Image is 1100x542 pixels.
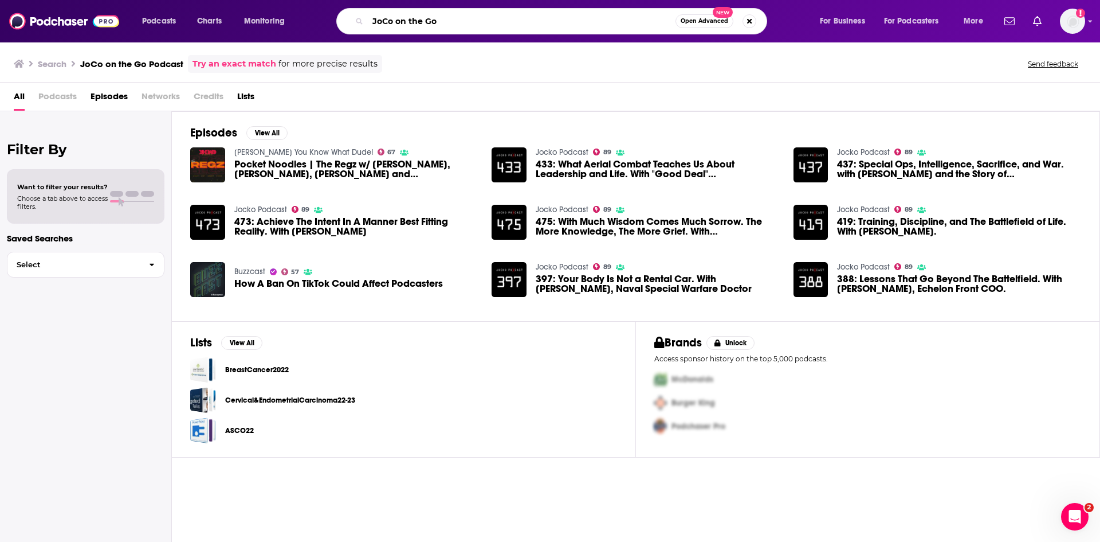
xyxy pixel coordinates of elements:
[387,150,395,155] span: 67
[234,159,478,179] a: Pocket Noodles | The Regz w/ Robert Kelly, Dan Soder, Luis J. Gomez and Joe List Ep #42
[671,398,715,408] span: Burger King
[593,149,611,155] a: 89
[292,206,310,213] a: 89
[234,205,287,215] a: Jocko Podcast
[837,159,1081,179] span: 437: Special Ops, Intelligence, Sacrifice, and War. with [PERSON_NAME] and the Story of [PERSON_N...
[593,206,611,213] a: 89
[190,147,225,182] img: Pocket Noodles | The Regz w/ Robert Kelly, Dan Soder, Luis J. Gomez and Joe List Ep #42
[650,391,671,415] img: Second Pro Logo
[301,207,309,212] span: 89
[884,13,939,29] span: For Podcasters
[7,233,164,244] p: Saved Searches
[1060,9,1085,34] span: Logged in as WesBurdett
[894,206,913,213] a: 89
[1060,9,1085,34] img: User Profile
[142,13,176,29] span: Podcasts
[837,274,1081,294] a: 388: Lessons That Go Beyond The Battelfield. With Jamie Cochran, Echelon Front COO.
[1060,9,1085,34] button: Show profile menu
[38,59,66,69] h3: Search
[536,274,780,294] span: 397: Your Body Is Not a Rental Car. With [PERSON_NAME], Naval Special Warfare Doctor
[536,147,588,157] a: Jocko Podcast
[654,354,1081,363] p: Access sponsor history on the top 5,000 podcasts.
[234,217,478,236] a: 473: Achieve The Intent In A Manner Best Fitting Reality. With Codey Gandy
[671,375,713,384] span: McDonalds
[234,267,265,276] a: Buzzcast
[894,149,913,155] a: 89
[964,13,983,29] span: More
[905,150,913,155] span: 89
[837,147,890,157] a: Jocko Podcast
[1076,9,1085,18] svg: Add a profile image
[650,415,671,438] img: Third Pro Logo
[291,270,299,275] span: 57
[192,57,276,71] a: Try an exact match
[368,12,675,30] input: Search podcasts, credits, & more...
[225,364,289,376] a: BreastCancer2022
[837,274,1081,294] span: 388: Lessons That Go Beyond The Battelfield. With [PERSON_NAME], Echelon Front COO.
[837,205,890,215] a: Jocko Podcast
[7,141,164,158] h2: Filter By
[378,149,396,155] a: 67
[221,336,262,350] button: View All
[492,147,527,182] img: 433: What Aerial Combat Teaches Us About Leadership and Life. With "Good Deal" Dave Berke.
[603,264,611,270] span: 89
[194,87,223,111] span: Credits
[654,336,702,350] h2: Brands
[281,268,300,275] a: 57
[536,205,588,215] a: Jocko Podcast
[837,262,890,272] a: Jocko Podcast
[675,14,733,28] button: Open AdvancedNew
[713,7,733,18] span: New
[190,357,216,383] a: BreastCancer2022
[190,262,225,297] img: How A Ban On TikTok Could Affect Podcasters
[17,183,108,191] span: Want to filter your results?
[706,336,755,350] button: Unlock
[536,217,780,236] a: 475: With Much Wisdom Comes Much Sorrow. The More Knowledge, The More Grief. With Oliver Anthony ...
[142,87,180,111] span: Networks
[190,205,225,240] img: 473: Achieve The Intent In A Manner Best Fitting Reality. With Codey Gandy
[225,394,355,407] a: Cervical&EndometrialCarcinoma22-23
[197,13,222,29] span: Charts
[17,194,108,210] span: Choose a tab above to access filters.
[603,150,611,155] span: 89
[14,87,25,111] a: All
[536,262,588,272] a: Jocko Podcast
[9,10,119,32] img: Podchaser - Follow, Share and Rate Podcasts
[793,262,828,297] img: 388: Lessons That Go Beyond The Battelfield. With Jamie Cochran, Echelon Front COO.
[956,12,997,30] button: open menu
[492,205,527,240] a: 475: With Much Wisdom Comes Much Sorrow. The More Knowledge, The More Grief. With Oliver Anthony ...
[1085,503,1094,512] span: 2
[905,207,913,212] span: 89
[190,418,216,443] span: ASCO22
[1061,503,1089,531] iframe: Intercom live chat
[793,147,828,182] img: 437: Special Ops, Intelligence, Sacrifice, and War. with Joe Kent and the Story of Shannon Kent.
[190,126,237,140] h2: Episodes
[877,12,956,30] button: open menu
[278,57,378,71] span: for more precise results
[671,422,725,431] span: Podchaser Pro
[347,8,778,34] div: Search podcasts, credits, & more...
[536,217,780,236] span: 475: With Much Wisdom Comes Much Sorrow. The More Knowledge, The More Grief. With [PERSON_NAME] M...
[7,252,164,278] button: Select
[1028,11,1046,31] a: Show notifications dropdown
[681,18,728,24] span: Open Advanced
[492,262,527,297] img: 397: Your Body Is Not a Rental Car. With Dr. Matthew Provencher, Naval Special Warfare Doctor
[91,87,128,111] span: Episodes
[7,261,140,268] span: Select
[237,87,254,111] a: Lists
[190,12,229,30] a: Charts
[1000,11,1019,31] a: Show notifications dropdown
[190,336,212,350] h2: Lists
[225,424,254,437] a: ASCO22
[38,87,77,111] span: Podcasts
[536,159,780,179] span: 433: What Aerial Combat Teaches Us About Leadership and Life. With "Good Deal" [PERSON_NAME].
[134,12,191,30] button: open menu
